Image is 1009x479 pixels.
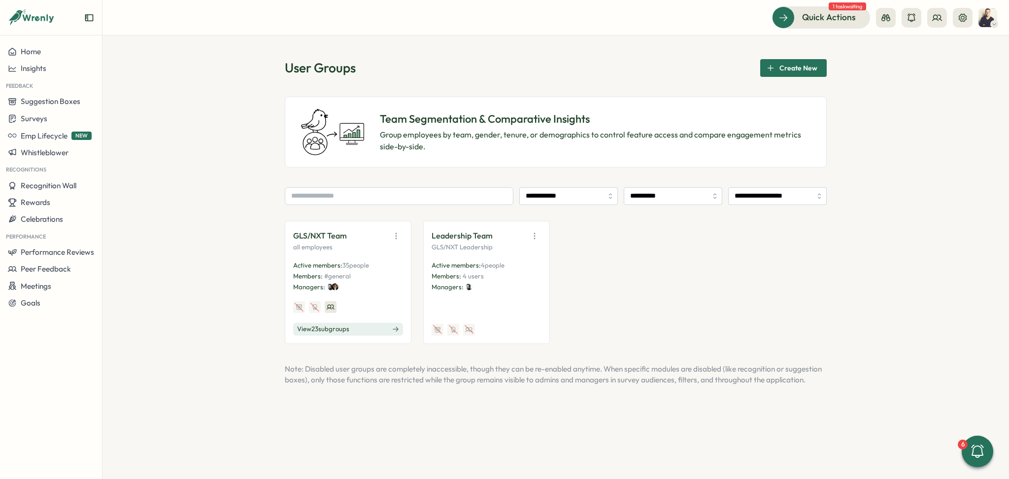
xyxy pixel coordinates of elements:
div: 6 [958,440,968,449]
p: Leadership Team [432,230,493,242]
img: Carla Kulby [332,283,338,290]
span: Emp Lifecycle [21,131,67,140]
span: 4 people [481,261,504,269]
span: 4 users [463,272,484,280]
p: Managers: [432,283,464,292]
span: Peer Feedback [21,264,71,274]
span: Performance Reviews [21,247,94,257]
button: Expand sidebar [84,13,94,23]
p: all employees [293,243,403,252]
span: Members: [293,272,323,280]
span: Recognition Wall [21,181,76,190]
button: Create New [760,59,827,77]
span: 1 task waiting [829,2,866,10]
button: View23subgroups [293,323,403,336]
span: View 23 sub groups [297,325,349,334]
span: Quick Actions [802,11,856,24]
span: Active members: [293,261,342,269]
p: GLS/NXT Team [293,230,347,242]
span: Active members: [432,261,481,269]
span: Create New [779,60,817,76]
img: Nelson [327,283,334,290]
span: Members: [432,272,461,280]
span: Celebrations [21,214,63,224]
span: Suggestion Boxes [21,97,80,106]
img: Nelson [466,283,472,290]
span: NEW [71,132,92,140]
span: Surveys [21,114,47,123]
p: Managers: [293,283,325,292]
button: 6 [962,436,993,467]
span: Meetings [21,281,51,291]
span: 35 people [342,261,369,269]
span: Rewards [21,198,50,207]
span: Whistleblower [21,148,68,157]
p: Team Segmentation & Comparative Insights [380,111,810,127]
span: #general [324,272,351,280]
button: Quick Actions [772,6,870,28]
img: Jens Christenhuss [978,8,997,27]
span: Home [21,47,41,56]
p: Note: Disabled user groups are completely inaccessible, though they can be re-enabled anytime. Wh... [285,364,827,385]
h1: User Groups [285,59,356,76]
p: GLS/NXT Leadership [432,243,541,252]
span: Goals [21,298,40,308]
span: Insights [21,64,46,73]
p: Group employees by team, gender, tenure, or demographics to control feature access and compare en... [380,129,810,153]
